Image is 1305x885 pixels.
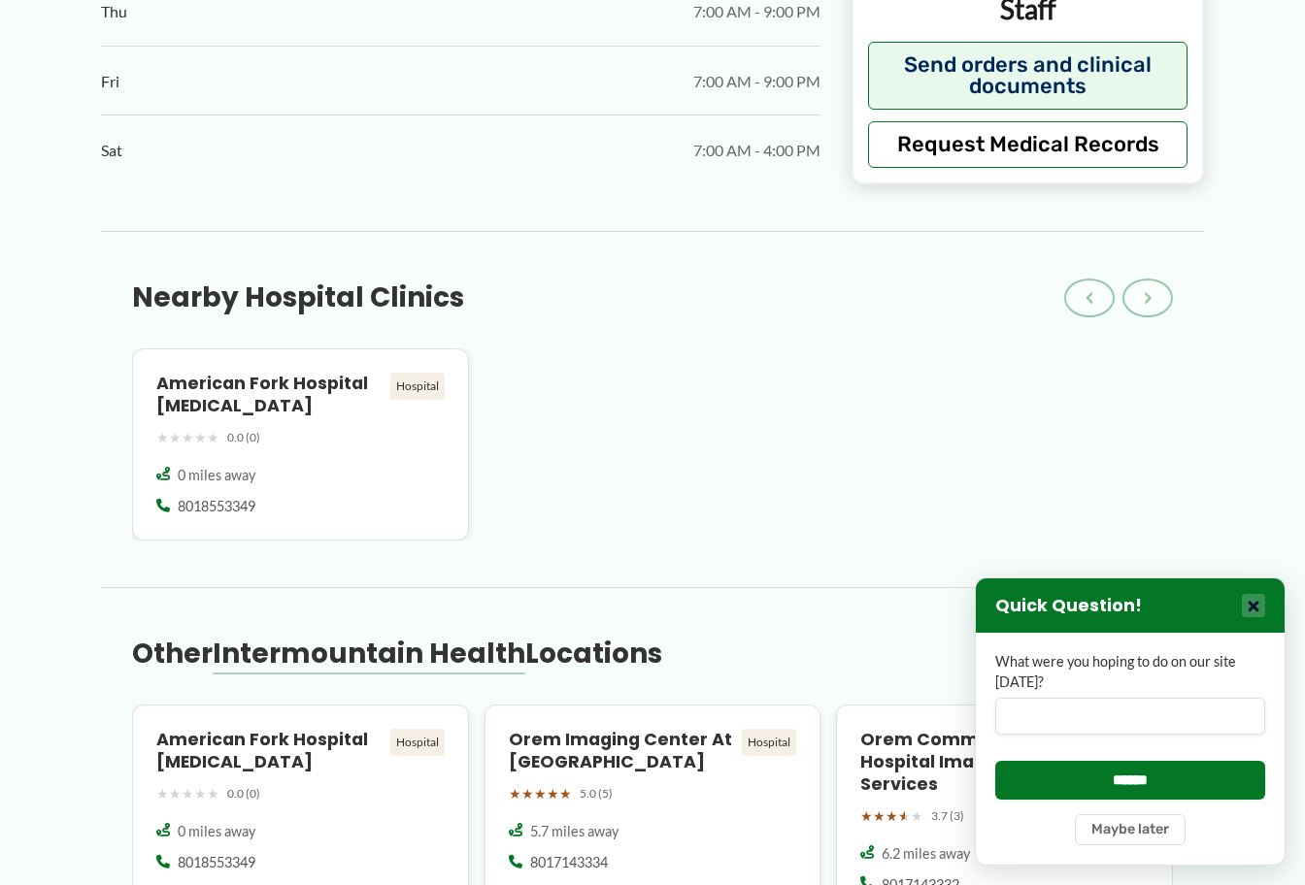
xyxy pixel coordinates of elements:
[178,466,255,485] span: 0 miles away
[931,805,964,827] span: 3.7 (3)
[207,781,219,806] span: ★
[178,822,255,841] span: 0 miles away
[194,781,207,806] span: ★
[194,425,207,450] span: ★
[860,803,873,829] span: ★
[509,781,521,806] span: ★
[132,280,464,315] h3: Nearby Hospital Clinics
[182,781,194,806] span: ★
[1064,279,1115,317] button: ‹
[213,635,525,672] span: Intermountain Health
[227,427,260,448] span: 0.0 (0)
[860,729,1087,796] h4: Orem Community Hospital Imaging Services
[182,425,194,450] span: ★
[390,373,445,400] div: Hospital
[1086,286,1093,310] span: ‹
[898,803,911,829] span: ★
[1242,594,1265,617] button: Close
[868,121,1188,168] button: Request Medical Records
[530,853,608,872] span: 8017143334
[169,781,182,806] span: ★
[156,781,169,806] span: ★
[580,783,613,804] span: 5.0 (5)
[911,803,923,829] span: ★
[178,853,255,872] span: 8018553349
[868,42,1188,110] button: Send orders and clinical documents
[101,67,119,96] span: Fri
[169,425,182,450] span: ★
[995,595,1142,617] h3: Quick Question!
[156,425,169,450] span: ★
[509,729,735,773] h4: Orem Imaging Center at [GEOGRAPHIC_DATA]
[559,781,572,806] span: ★
[693,136,820,165] span: 7:00 AM - 4:00 PM
[132,348,469,541] a: American Fork Hospital [MEDICAL_DATA] Hospital ★★★★★ 0.0 (0) 0 miles away 8018553349
[207,425,219,450] span: ★
[156,373,383,417] h4: American Fork Hospital [MEDICAL_DATA]
[132,637,662,672] h3: Other Locations
[1122,279,1173,317] button: ›
[534,781,547,806] span: ★
[1144,286,1152,310] span: ›
[178,497,255,516] span: 8018553349
[101,136,122,165] span: Sat
[390,729,445,756] div: Hospital
[227,783,260,804] span: 0.0 (0)
[1075,814,1186,845] button: Maybe later
[742,729,796,756] div: Hospital
[521,781,534,806] span: ★
[873,803,886,829] span: ★
[995,652,1265,692] label: What were you hoping to do on our site [DATE]?
[886,803,898,829] span: ★
[547,781,559,806] span: ★
[693,67,820,96] span: 7:00 AM - 9:00 PM
[156,729,383,773] h4: American Fork Hospital [MEDICAL_DATA]
[530,822,619,841] span: 5.7 miles away
[882,844,970,864] span: 6.2 miles away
